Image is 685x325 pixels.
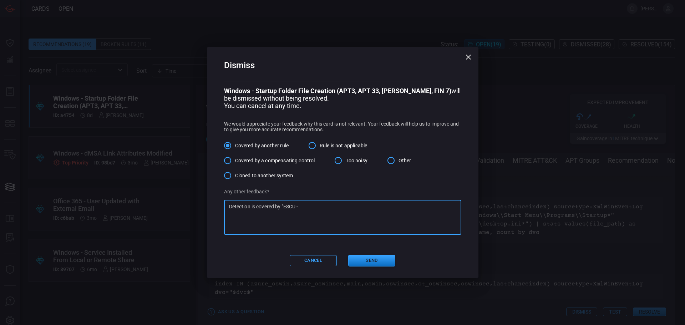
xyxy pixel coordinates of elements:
button: Cancel [290,255,337,266]
span: Other [399,157,411,164]
p: will be dismissed without being resolved. [224,87,461,102]
span: Cloned to another system [235,172,293,179]
b: Windows - Startup Folder File Creation (APT3, APT 33, [PERSON_NAME], FIN 7) [224,87,451,95]
p: Any other feedback? [224,189,461,194]
span: Rule is not applicable [320,142,367,149]
button: Send [348,255,395,266]
p: You can cancel at any time. [224,102,461,110]
h2: Dismiss [224,59,461,81]
span: Too noisy [346,157,367,164]
span: Covered by another rule [235,142,289,149]
span: Covered by a compensating control [235,157,315,164]
p: We would appreciate your feedback why this card is not relevant. Your feedback will help us to im... [224,121,461,132]
textarea: Detection is covered by "ESCU - [229,203,456,232]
